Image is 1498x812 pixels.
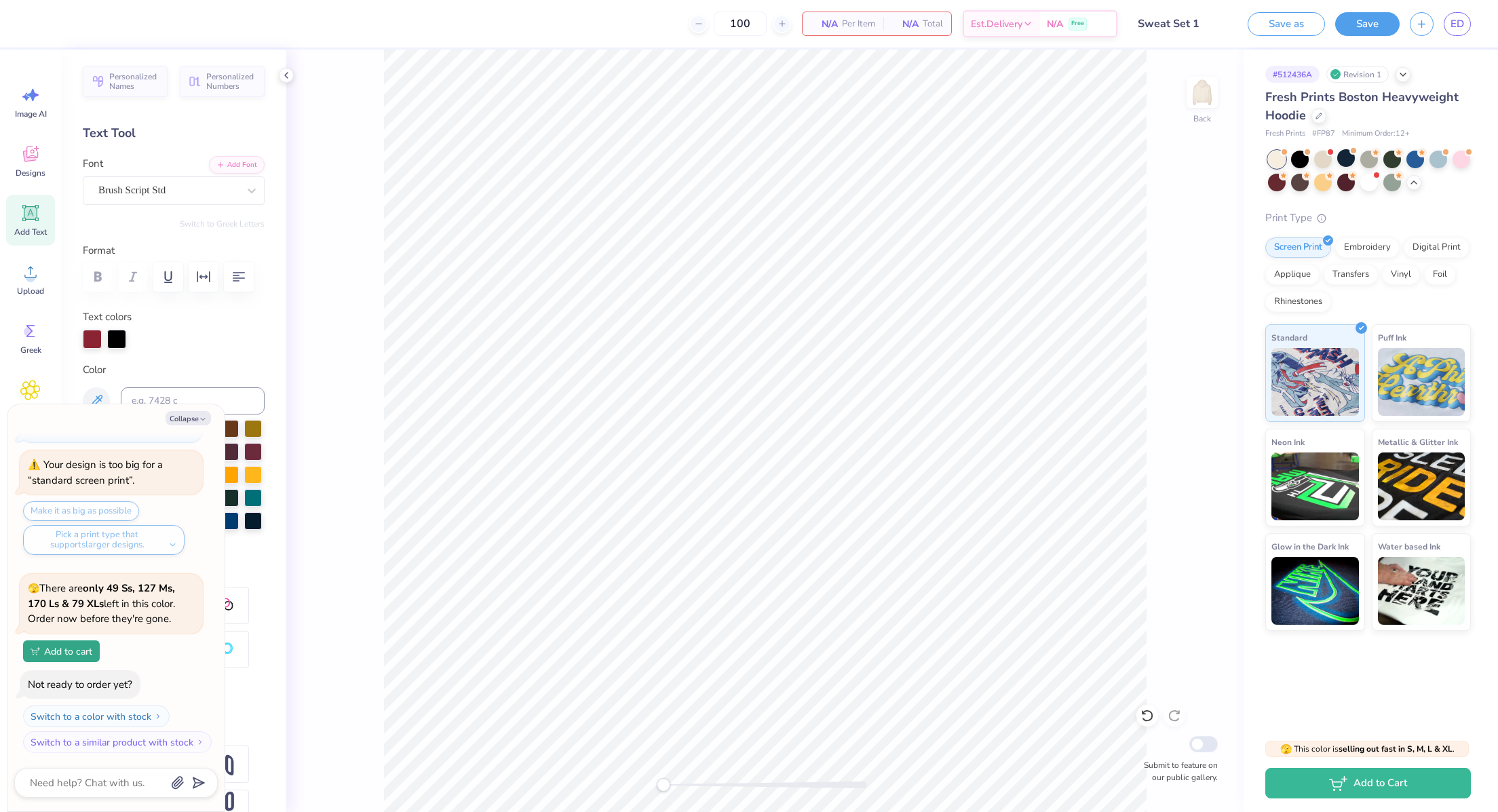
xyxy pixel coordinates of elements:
div: Vinyl [1382,265,1420,285]
div: Text Tool [83,124,265,142]
button: Switch to a similar product with stock [23,731,212,753]
div: Revision 1 [1326,66,1389,83]
span: Greek [20,345,41,355]
span: Fresh Prints [1265,128,1305,140]
button: Personalized Names [83,66,168,97]
div: Not ready to order yet? [28,678,132,691]
div: Use two-finger gestures on touch devices or hold Space and drag canvas with the mouse to move the... [28,375,175,435]
div: Digital Print [1404,237,1470,258]
span: Upload [17,286,44,296]
button: Save as [1248,12,1325,36]
span: Personalized Numbers [206,72,256,91]
div: # 512436A [1265,66,1320,83]
img: Neon Ink [1271,452,1359,520]
input: e.g. 7428 c [121,387,265,414]
span: Water based Ink [1378,539,1440,554]
img: Glow in the Dark Ink [1271,557,1359,625]
div: Back [1193,113,1211,125]
span: Minimum Order: 12 + [1342,128,1410,140]
label: Color [83,362,265,378]
button: Add to Cart [1265,768,1471,798]
img: Back [1189,79,1216,106]
span: # FP87 [1312,128,1335,140]
div: Foil [1424,265,1456,285]
strong: selling out fast in S, M, L & XL [1339,743,1453,754]
img: Metallic & Glitter Ink [1378,452,1465,520]
input: Untitled Design [1128,10,1227,37]
span: Personalized Names [109,72,159,91]
button: Save [1335,12,1400,36]
button: Personalized Numbers [180,66,265,97]
div: Screen Print [1265,237,1331,258]
div: Rhinestones [1265,292,1331,312]
span: Metallic & Glitter Ink [1378,435,1458,449]
input: – – [714,12,767,36]
img: Standard [1271,348,1359,416]
span: N/A [891,17,919,31]
div: Transfers [1324,265,1378,285]
button: Add to cart [23,640,100,662]
span: Standard [1271,330,1307,345]
span: Puff Ink [1378,330,1406,345]
button: Add Font [209,156,265,174]
span: Add Text [14,227,47,237]
img: Water based Ink [1378,557,1465,625]
label: Submit to feature on our public gallery. [1136,759,1218,784]
span: Neon Ink [1271,435,1305,449]
span: Glow in the Dark Ink [1271,539,1349,554]
span: N/A [1047,17,1063,31]
span: Free [1071,19,1084,28]
span: ED [1451,16,1464,32]
span: Per Item [842,17,875,31]
span: Clipart & logos [8,404,53,425]
span: N/A [811,17,838,31]
span: There are left in this color. Order now before they're gone. [28,581,175,625]
div: Applique [1265,265,1320,285]
a: ED [1444,12,1471,36]
strong: only 49 Ss, 127 Ms, 170 Ls & 79 XLs [28,581,175,611]
span: Est. Delivery [971,17,1022,31]
label: Format [83,243,265,258]
span: Total [923,17,943,31]
div: Print Type [1265,210,1471,226]
img: Switch to a similar product with stock [196,738,204,746]
div: Embroidery [1335,237,1400,258]
span: Image AI [15,109,47,119]
span: Fresh Prints Boston Heavyweight Hoodie [1265,89,1459,123]
div: Your design is too big for a “standard screen print”. [28,458,163,487]
button: Collapse [166,411,211,425]
span: 🫣 [1280,743,1292,756]
img: Switch to a color with stock [154,712,162,720]
span: Designs [16,168,45,178]
img: Add to cart [31,647,40,655]
span: This color is . [1280,743,1455,755]
label: Font [83,156,103,172]
button: Switch to a color with stock [23,705,170,727]
span: 🫣 [28,582,39,595]
label: Text colors [83,309,132,325]
img: Puff Ink [1378,348,1465,416]
div: Accessibility label [657,778,670,792]
button: Switch to Greek Letters [180,218,265,229]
